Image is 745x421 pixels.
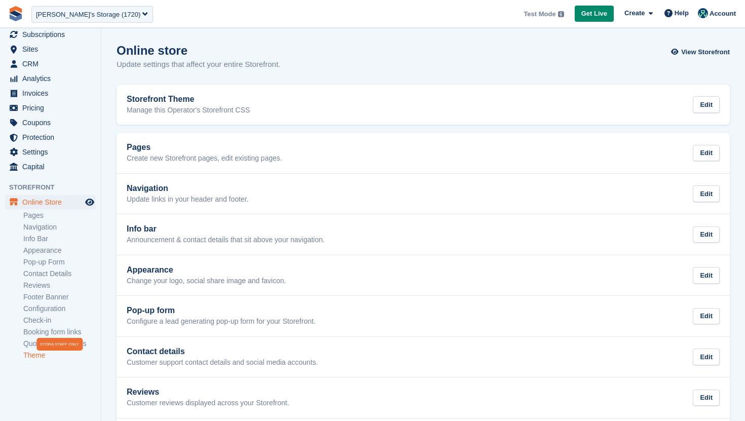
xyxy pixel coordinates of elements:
[5,116,96,130] a: menu
[710,9,736,19] span: Account
[127,388,289,397] h2: Reviews
[117,133,730,173] a: Pages Create new Storefront pages, edit existing pages. Edit
[581,9,607,19] span: Get Live
[693,145,720,162] div: Edit
[575,6,614,22] a: Get Live
[117,85,730,125] a: Storefront Theme Manage this Operator's Storefront CSS Edit
[127,154,282,163] p: Create new Storefront pages, edit existing pages.
[117,296,730,336] a: Pop-up form Configure a lead generating pop-up form for your Storefront. Edit
[693,96,720,113] div: Edit
[127,184,249,193] h2: Navigation
[22,86,83,100] span: Invoices
[22,71,83,86] span: Analytics
[5,86,96,100] a: menu
[23,222,96,232] a: Navigation
[5,71,96,86] a: menu
[23,234,96,244] a: Info Bar
[23,327,96,337] a: Booking form links
[693,390,720,406] div: Edit
[22,160,83,174] span: Capital
[127,358,318,367] p: Customer support contact details and social media accounts.
[127,306,316,315] h2: Pop-up form
[524,9,555,19] span: Test Mode
[22,101,83,115] span: Pricing
[22,130,83,144] span: Protection
[23,257,96,267] a: Pop-up Form
[22,116,83,130] span: Coupons
[127,317,316,326] p: Configure a lead generating pop-up form for your Storefront.
[84,196,96,208] a: Preview store
[117,214,730,255] a: Info bar Announcement & contact details that sit above your navigation. Edit
[5,57,96,71] a: menu
[127,95,250,104] h2: Storefront Theme
[117,174,730,214] a: Navigation Update links in your header and footer. Edit
[23,281,96,290] a: Reviews
[23,292,96,302] a: Footer Banner
[5,145,96,159] a: menu
[36,10,140,20] div: [PERSON_NAME]'s Storage (1720)
[23,316,96,325] a: Check-in
[117,337,730,377] a: Contact details Customer support contact details and social media accounts. Edit
[5,27,96,42] a: menu
[5,42,96,56] a: menu
[22,195,83,209] span: Online Store
[23,246,96,255] a: Appearance
[127,399,289,408] p: Customer reviews displayed across your Storefront.
[693,267,720,284] div: Edit
[698,8,708,18] img: Jennifer Ofodile
[5,130,96,144] a: menu
[693,226,720,243] div: Edit
[22,57,83,71] span: CRM
[674,44,730,60] a: View Storefront
[558,11,564,17] img: icon-info-grey-7440780725fd019a000dd9b08b2336e03edf1995a4989e88bcd33f0948082b44.svg
[127,195,249,204] p: Update links in your header and footer.
[675,8,689,18] span: Help
[23,269,96,279] a: Contact Details
[9,182,101,193] span: Storefront
[127,347,318,356] h2: Contact details
[117,377,730,418] a: Reviews Customer reviews displayed across your Storefront. Edit
[117,255,730,296] a: Appearance Change your logo, social share image and favicon. Edit
[5,195,96,209] a: menu
[693,308,720,325] div: Edit
[23,351,96,360] a: Theme
[127,277,286,286] p: Change your logo, social share image and favicon.
[22,27,83,42] span: Subscriptions
[127,265,286,275] h2: Appearance
[5,160,96,174] a: menu
[5,101,96,115] a: menu
[8,6,23,21] img: stora-icon-8386f47178a22dfd0bd8f6a31ec36ba5ce8667c1dd55bd0f319d3a0aa187defe.svg
[23,304,96,314] a: Configuration
[127,143,282,152] h2: Pages
[127,224,325,234] h2: Info bar
[693,349,720,365] div: Edit
[624,8,645,18] span: Create
[127,106,250,115] p: Manage this Operator's Storefront CSS
[22,145,83,159] span: Settings
[681,47,730,57] span: View Storefront
[117,59,280,70] p: Update settings that affect your entire Storefront.
[693,185,720,202] div: Edit
[22,42,83,56] span: Sites
[23,339,96,349] a: Quotation form links
[117,44,280,57] h1: Online store
[23,211,96,220] a: Pages
[127,236,325,245] p: Announcement & contact details that sit above your navigation.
